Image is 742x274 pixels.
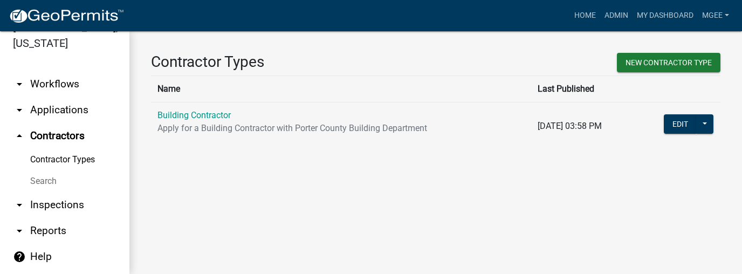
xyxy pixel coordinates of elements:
th: Last Published [531,76,635,102]
i: arrow_drop_up [13,129,26,142]
i: help [13,250,26,263]
i: arrow_drop_down [13,224,26,237]
span: [DATE] 03:58 PM [538,121,602,131]
a: Home [570,5,600,26]
a: mgee [698,5,733,26]
i: arrow_drop_down [13,78,26,91]
a: Building Contractor [157,110,231,120]
th: Name [151,76,531,102]
a: My Dashboard [633,5,698,26]
button: Edit [664,114,697,134]
p: Apply for a Building Contractor with Porter County Building Department [157,122,525,135]
h3: Contractor Types [151,53,428,71]
i: arrow_drop_down [13,198,26,211]
a: Admin [600,5,633,26]
i: arrow_drop_down [13,104,26,117]
button: New Contractor Type [617,53,720,72]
